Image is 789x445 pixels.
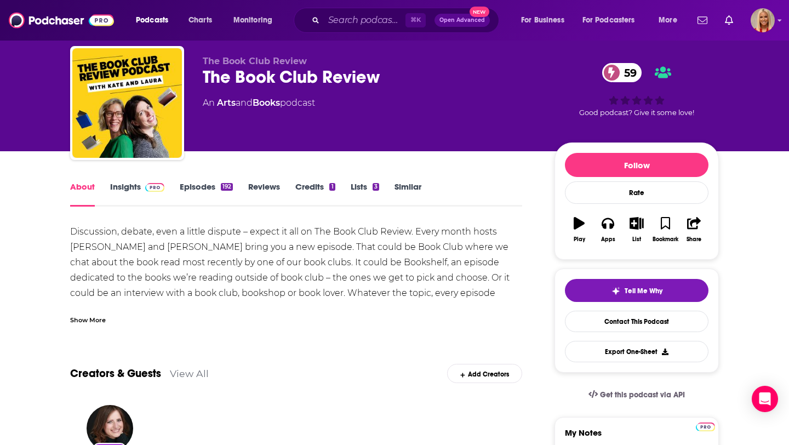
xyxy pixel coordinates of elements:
[233,13,272,28] span: Monitoring
[145,183,164,192] img: Podchaser Pro
[575,12,651,29] button: open menu
[447,364,522,383] div: Add Creators
[42,65,98,72] div: Domain Overview
[304,8,510,33] div: Search podcasts, credits, & more...
[554,56,719,124] div: 59Good podcast? Give it some love!
[625,287,662,295] span: Tell Me Why
[18,28,26,37] img: website_grey.svg
[565,181,708,204] div: Rate
[751,8,775,32] button: Show profile menu
[470,7,489,17] span: New
[248,181,280,207] a: Reviews
[574,236,585,243] div: Play
[203,96,315,110] div: An podcast
[434,14,490,27] button: Open AdvancedNew
[565,341,708,362] button: Export One-Sheet
[395,181,421,207] a: Similar
[602,63,642,82] a: 59
[687,236,701,243] div: Share
[170,368,209,379] a: View All
[181,12,219,29] a: Charts
[109,64,118,72] img: tab_keywords_by_traffic_grey.svg
[28,28,121,37] div: Domain: [DOMAIN_NAME]
[611,287,620,295] img: tell me why sparkle
[9,10,114,31] img: Podchaser - Follow, Share and Rate Podcasts
[226,12,287,29] button: open menu
[580,381,694,408] a: Get this podcast via API
[324,12,405,29] input: Search podcasts, credits, & more...
[565,311,708,332] a: Contact This Podcast
[439,18,485,23] span: Open Advanced
[651,12,691,29] button: open menu
[128,12,182,29] button: open menu
[121,65,185,72] div: Keywords by Traffic
[693,11,712,30] a: Show notifications dropdown
[70,181,95,207] a: About
[329,183,335,191] div: 1
[752,386,778,412] div: Open Intercom Messenger
[31,18,54,26] div: v 4.0.25
[751,8,775,32] span: Logged in as KymberleeBolden
[180,181,233,207] a: Episodes192
[721,11,737,30] a: Show notifications dropdown
[70,367,161,380] a: Creators & Guests
[221,183,233,191] div: 192
[582,13,635,28] span: For Podcasters
[565,210,593,249] button: Play
[236,98,253,108] span: and
[622,210,651,249] button: List
[30,64,38,72] img: tab_domain_overview_orange.svg
[18,18,26,26] img: logo_orange.svg
[405,13,426,27] span: ⌘ K
[680,210,708,249] button: Share
[70,224,522,316] div: Discussion, debate, even a little dispute – expect it all on The Book Club Review. Every month ho...
[521,13,564,28] span: For Business
[659,13,677,28] span: More
[188,13,212,28] span: Charts
[217,98,236,108] a: Arts
[203,56,307,66] span: The Book Club Review
[72,48,182,158] img: The Book Club Review
[593,210,622,249] button: Apps
[253,98,280,108] a: Books
[565,279,708,302] button: tell me why sparkleTell Me Why
[600,390,685,400] span: Get this podcast via API
[513,12,578,29] button: open menu
[579,109,694,117] span: Good podcast? Give it some love!
[373,183,379,191] div: 3
[613,63,642,82] span: 59
[696,421,715,431] a: Pro website
[696,423,715,431] img: Podchaser Pro
[110,181,164,207] a: InsightsPodchaser Pro
[751,8,775,32] img: User Profile
[351,181,379,207] a: Lists3
[565,153,708,177] button: Follow
[136,13,168,28] span: Podcasts
[632,236,641,243] div: List
[651,210,679,249] button: Bookmark
[295,181,335,207] a: Credits1
[653,236,678,243] div: Bookmark
[601,236,615,243] div: Apps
